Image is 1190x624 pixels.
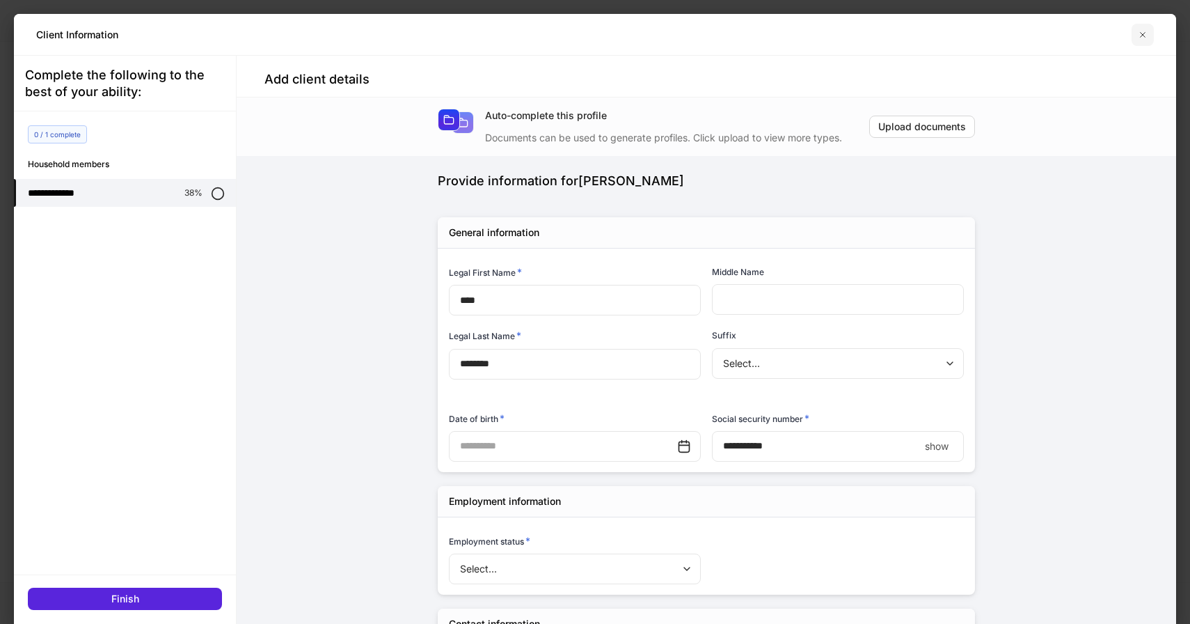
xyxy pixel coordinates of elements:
h6: Suffix [712,329,736,342]
h4: Add client details [264,71,370,88]
h6: Household members [28,157,236,171]
div: Provide information for [PERSON_NAME] [438,173,975,189]
h5: General information [449,226,539,240]
div: 0 / 1 complete [28,125,87,143]
div: Documents can be used to generate profiles. Click upload to view more types. [485,123,869,145]
h6: Employment status [449,534,530,548]
div: Select... [449,554,700,584]
button: Upload documents [869,116,975,138]
h6: Social security number [712,412,809,426]
div: Complete the following to the best of your ability: [25,67,225,100]
div: Upload documents [878,120,966,134]
h6: Legal First Name [449,265,522,279]
h6: Legal Last Name [449,329,521,343]
p: 38% [184,187,203,198]
h6: Date of birth [449,412,505,426]
div: Finish [111,592,139,606]
h6: Middle Name [712,265,764,279]
button: Finish [28,588,222,610]
h5: Employment information [449,494,561,508]
h5: Client Information [36,28,118,42]
div: Select... [712,348,963,379]
div: Auto-complete this profile [485,109,869,123]
p: show [925,439,949,453]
